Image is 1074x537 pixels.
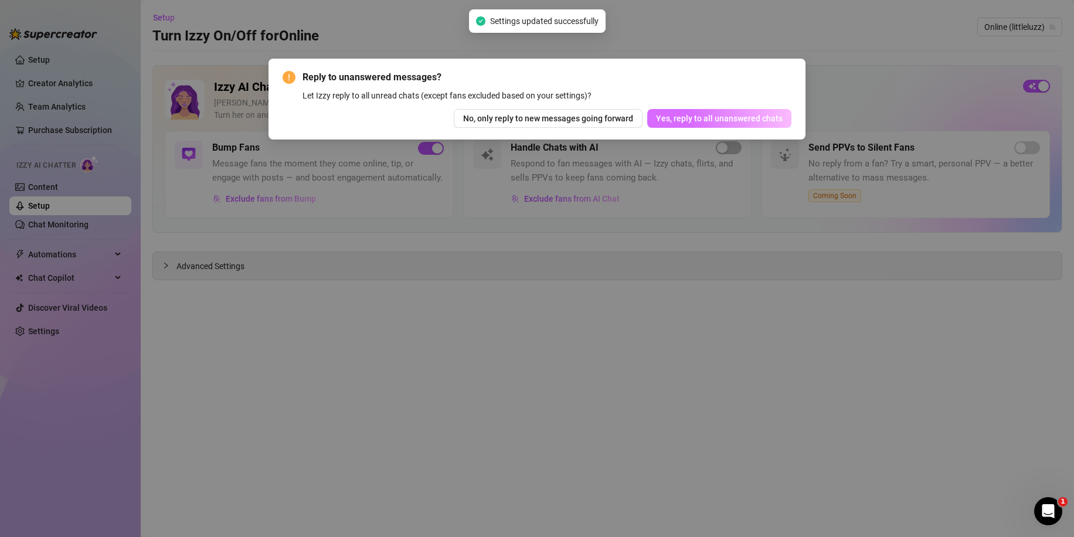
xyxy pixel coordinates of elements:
iframe: Intercom live chat [1034,497,1062,525]
span: 1 [1058,497,1068,507]
button: No, only reply to new messages going forward [454,109,643,128]
div: Let Izzy reply to all unread chats (except fans excluded based on your settings)? [303,89,791,102]
span: Reply to unanswered messages? [303,70,791,84]
span: Settings updated successfully [490,15,599,28]
span: check-circle [476,16,485,26]
span: exclamation-circle [283,71,295,84]
span: Yes, reply to all unanswered chats [656,114,783,123]
span: No, only reply to new messages going forward [463,114,633,123]
button: Yes, reply to all unanswered chats [647,109,791,128]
